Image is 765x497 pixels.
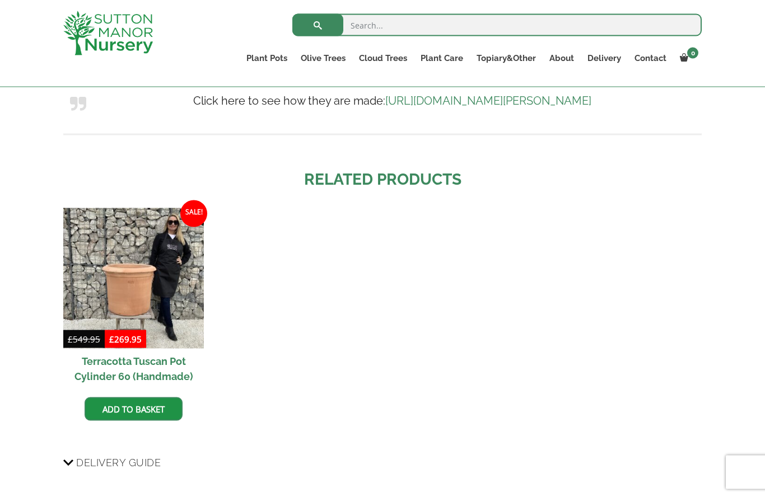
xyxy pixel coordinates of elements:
a: Contact [628,50,673,66]
a: Plant Care [414,50,470,66]
span: £ [68,334,73,345]
img: Terracotta Tuscan Pot Cylinder 60 (Handmade) [63,208,204,349]
a: [URL][DOMAIN_NAME][PERSON_NAME] [385,94,591,107]
span: Sale! [180,200,207,227]
a: Plant Pots [240,50,294,66]
bdi: 549.95 [68,334,100,345]
span: £ [109,334,114,345]
a: Sale! Terracotta Tuscan Pot Cylinder 60 (Handmade) [63,208,204,389]
a: Olive Trees [294,50,352,66]
bdi: 269.95 [109,334,142,345]
strong: Click here to see how they are made: [193,94,591,107]
span: Delivery Guide [76,452,161,473]
input: Search... [292,14,702,36]
h2: Related products [63,168,702,191]
a: About [543,50,581,66]
a: Topiary&Other [470,50,543,66]
a: Cloud Trees [352,50,414,66]
a: Add to basket: “Terracotta Tuscan Pot Cylinder 60 (Handmade)” [85,397,183,421]
h2: Terracotta Tuscan Pot Cylinder 60 (Handmade) [63,349,204,389]
span: 0 [687,48,698,59]
img: logo [63,11,153,55]
a: 0 [673,50,702,66]
a: Delivery [581,50,628,66]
